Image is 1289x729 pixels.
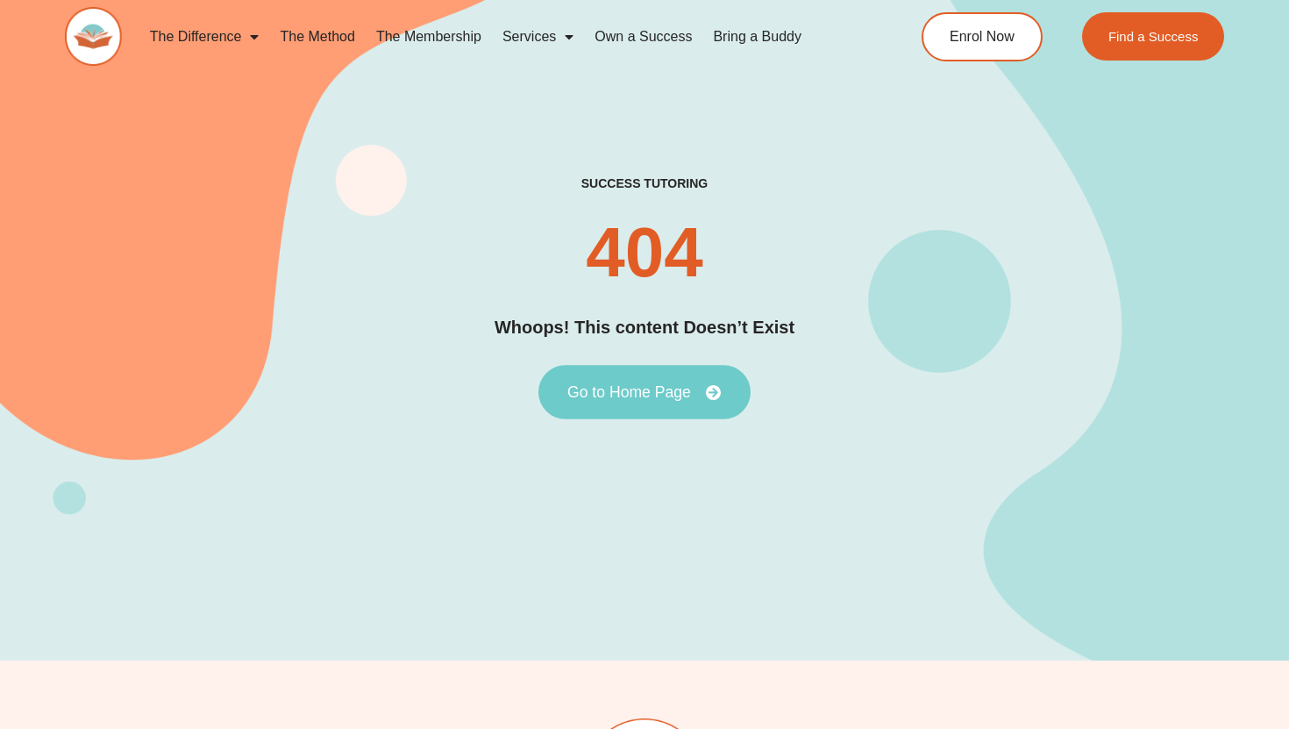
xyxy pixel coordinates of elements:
[139,17,856,57] nav: Menu
[567,384,691,400] span: Go to Home Page
[586,218,702,288] h2: 404
[950,30,1015,44] span: Enrol Now
[538,365,751,419] a: Go to Home Page
[139,17,270,57] a: The Difference
[584,17,702,57] a: Own a Success
[1108,30,1199,43] span: Find a Success
[702,17,812,57] a: Bring a Buddy
[269,17,365,57] a: The Method
[1082,12,1225,61] a: Find a Success
[922,12,1043,61] a: Enrol Now
[495,314,794,341] h2: Whoops! This content Doesn’t Exist
[366,17,492,57] a: The Membership
[581,175,708,191] h2: success tutoring
[988,531,1289,729] iframe: Chat Widget
[492,17,584,57] a: Services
